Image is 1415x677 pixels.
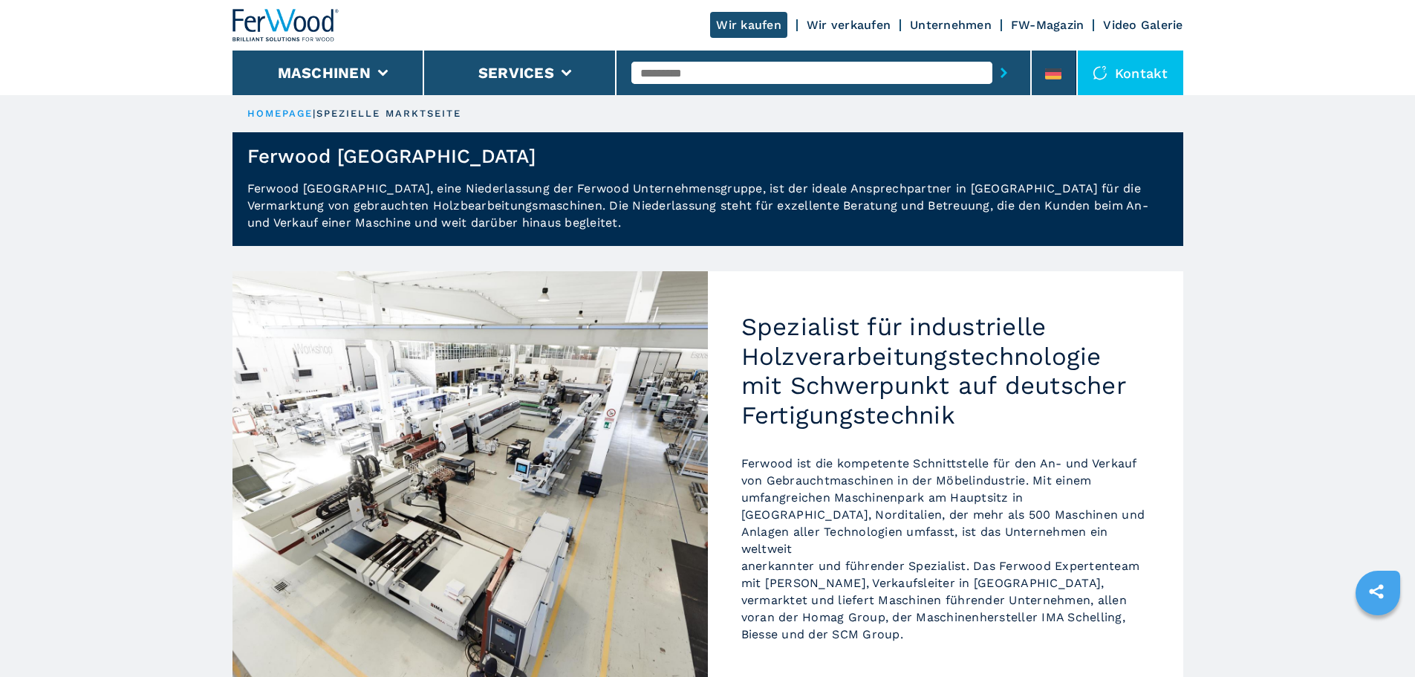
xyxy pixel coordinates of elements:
[313,108,316,119] span: |
[807,18,891,32] a: Wir verkaufen
[1078,51,1183,95] div: Kontakt
[316,107,462,120] p: spezielle marktseite
[741,312,1150,430] h2: Spezialist für industrielle Holzverarbeitungstechnologie mit Schwerpunkt auf deutscher Fertigungs...
[1103,18,1183,32] a: Video Galerie
[478,64,554,82] button: Services
[1011,18,1084,32] a: FW-Magazin
[741,455,1150,643] p: Ferwood ist die kompetente Schnittstelle für den An- und Verkauf von Gebrauchtmaschinen in der Mö...
[247,144,536,168] h1: Ferwood [GEOGRAPHIC_DATA]
[710,12,787,38] a: Wir kaufen
[1093,65,1107,80] img: Kontakt
[278,64,371,82] button: Maschinen
[247,108,313,119] a: HOMEPAGE
[1352,610,1404,666] iframe: Chat
[992,56,1015,90] button: submit-button
[910,18,992,32] a: Unternehmen
[232,9,339,42] img: Ferwood
[232,180,1183,246] p: Ferwood [GEOGRAPHIC_DATA], eine Niederlassung der Ferwood Unternehmensgruppe, ist der ideale Ansp...
[1358,573,1395,610] a: sharethis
